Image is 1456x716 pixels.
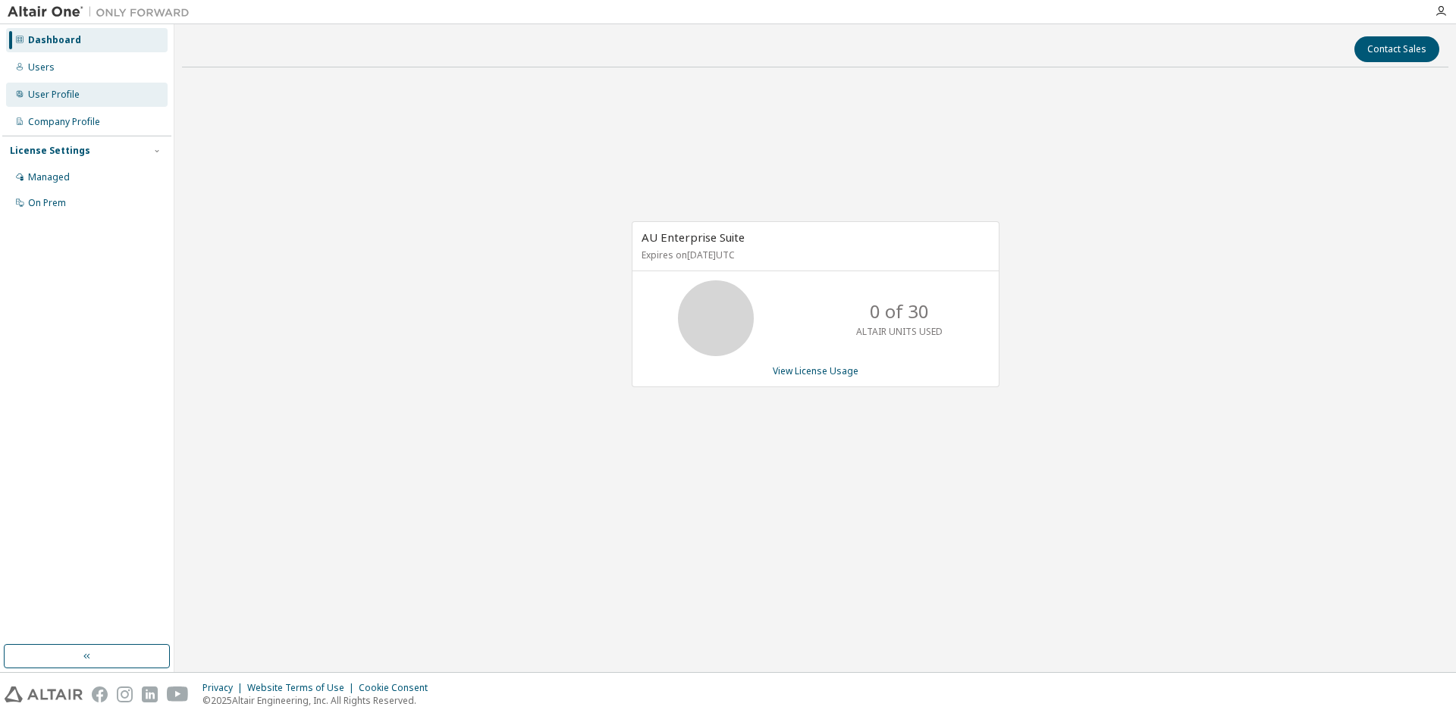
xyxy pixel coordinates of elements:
[870,299,929,324] p: 0 of 30
[117,686,133,702] img: instagram.svg
[28,171,70,183] div: Managed
[8,5,197,20] img: Altair One
[10,145,90,157] div: License Settings
[28,34,81,46] div: Dashboard
[202,694,437,707] p: © 2025 Altair Engineering, Inc. All Rights Reserved.
[642,230,745,245] span: AU Enterprise Suite
[28,89,80,101] div: User Profile
[247,682,359,694] div: Website Terms of Use
[28,116,100,128] div: Company Profile
[202,682,247,694] div: Privacy
[167,686,189,702] img: youtube.svg
[28,61,55,73] div: Users
[642,249,986,261] p: Expires on [DATE] UTC
[142,686,158,702] img: linkedin.svg
[1354,36,1439,62] button: Contact Sales
[92,686,108,702] img: facebook.svg
[856,325,943,338] p: ALTAIR UNITS USED
[5,686,83,702] img: altair_logo.svg
[359,682,437,694] div: Cookie Consent
[773,364,858,377] a: View License Usage
[28,197,66,209] div: On Prem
